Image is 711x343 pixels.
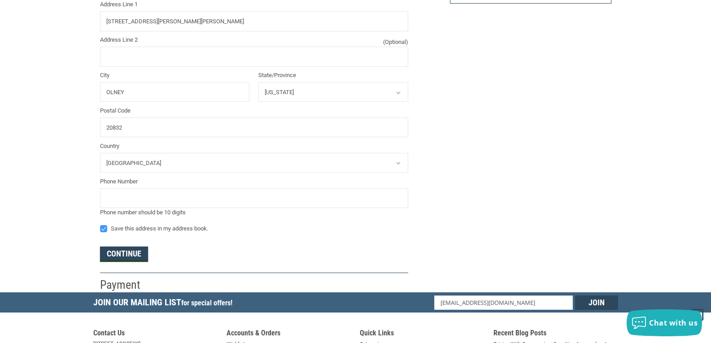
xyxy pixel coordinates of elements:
[383,38,408,47] small: (Optional)
[100,247,148,262] button: Continue
[93,292,237,315] h5: Join Our Mailing List
[100,106,408,115] label: Postal Code
[100,71,250,80] label: City
[93,329,218,340] h5: Contact Us
[258,71,408,80] label: State/Province
[100,177,408,186] label: Phone Number
[627,309,702,336] button: Chat with us
[575,295,618,310] input: Join
[100,35,408,44] label: Address Line 2
[360,329,484,340] h5: Quick Links
[227,329,351,340] h5: Accounts & Orders
[434,295,573,310] input: Email
[100,208,408,217] div: Phone number should be 10 digits
[100,225,408,232] label: Save this address in my address book.
[181,299,232,307] span: for special offers!
[100,278,153,292] h2: Payment
[493,329,618,340] h5: Recent Blog Posts
[100,142,408,151] label: Country
[649,318,698,328] span: Chat with us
